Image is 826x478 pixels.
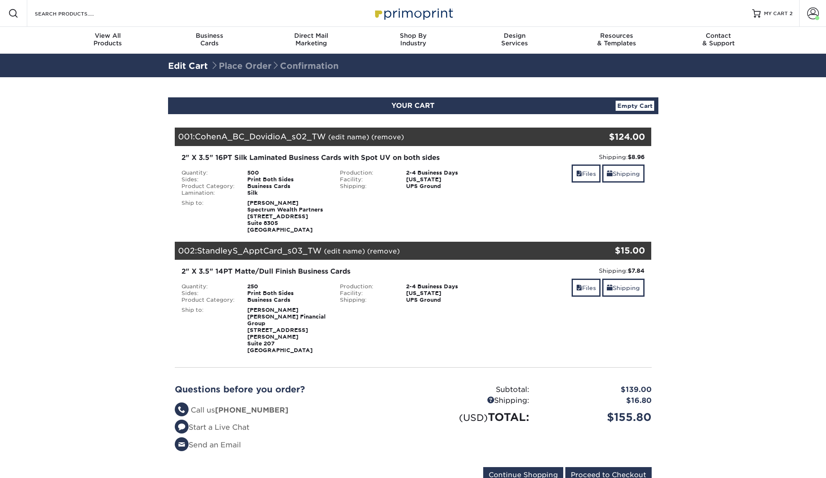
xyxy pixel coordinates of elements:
span: StandleyS_ApptCard_s03_TW [197,246,321,255]
span: YOUR CART [391,102,435,110]
div: 2" X 3.5" 16PT Silk Laminated Business Cards with Spot UV on both sides [181,153,486,163]
div: Shipping: [334,183,400,190]
h2: Questions before you order? [175,384,407,394]
div: TOTAL: [413,409,536,425]
strong: $7.84 [628,267,645,274]
strong: [PERSON_NAME] [PERSON_NAME] Financial Group [STREET_ADDRESS][PERSON_NAME] Suite 207 [GEOGRAPHIC_D... [247,307,326,353]
div: & Templates [566,32,668,47]
div: Print Both Sides [241,290,334,297]
div: Industry [362,32,464,47]
a: Shop ByIndustry [362,27,464,54]
div: Sides: [175,176,241,183]
div: Business Cards [241,297,334,303]
strong: [PERSON_NAME] Spectrum Wealth Partners [STREET_ADDRESS] Suite 8305 [GEOGRAPHIC_DATA] [247,200,323,233]
div: Print Both Sides [241,176,334,183]
span: Design [464,32,566,39]
div: Facility: [334,176,400,183]
div: 001: [175,128,572,146]
div: UPS Ground [400,297,492,303]
a: Empty Cart [616,101,654,111]
div: Cards [158,32,260,47]
div: 500 [241,170,334,176]
div: [US_STATE] [400,176,492,183]
span: files [576,170,582,177]
span: MY CART [764,10,788,17]
a: (edit name) [328,133,369,141]
a: (edit name) [324,247,365,255]
small: (USD) [459,412,488,423]
span: View All [57,32,159,39]
div: Facility: [334,290,400,297]
img: Primoprint [371,4,455,22]
div: Production: [334,170,400,176]
div: 2" X 3.5" 14PT Matte/Dull Finish Business Cards [181,266,486,277]
div: Ship to: [175,307,241,354]
div: Product Category: [175,297,241,303]
span: Place Order Confirmation [210,61,339,71]
strong: [PHONE_NUMBER] [215,406,288,414]
div: 250 [241,283,334,290]
a: Resources& Templates [566,27,668,54]
div: 002: [175,242,572,260]
div: $139.00 [536,384,658,395]
div: Shipping: [499,153,645,161]
a: (remove) [367,247,400,255]
span: Direct Mail [260,32,362,39]
div: Product Category: [175,183,241,190]
a: Files [572,165,601,183]
span: shipping [607,170,613,177]
div: Services [464,32,566,47]
input: SEARCH PRODUCTS..... [34,8,116,18]
span: CohenA_BC_DovidioA_s02_TW [195,132,326,141]
div: Shipping: [499,266,645,275]
span: Resources [566,32,668,39]
div: Ship to: [175,200,241,233]
a: BusinessCards [158,27,260,54]
div: 2-4 Business Days [400,283,492,290]
div: & Support [668,32,769,47]
a: Contact& Support [668,27,769,54]
div: Quantity: [175,170,241,176]
strong: $8.96 [628,154,645,160]
a: DesignServices [464,27,566,54]
a: View AllProducts [57,27,159,54]
span: Shop By [362,32,464,39]
div: $16.80 [536,395,658,406]
div: Marketing [260,32,362,47]
div: Subtotal: [413,384,536,395]
span: Contact [668,32,769,39]
a: (remove) [371,133,404,141]
div: Silk [241,190,334,196]
a: Files [572,279,601,297]
a: Direct MailMarketing [260,27,362,54]
span: shipping [607,285,613,291]
span: 2 [790,10,792,16]
a: Edit Cart [168,61,208,71]
li: Call us [175,405,407,416]
div: Shipping: [413,395,536,406]
div: Quantity: [175,283,241,290]
span: files [576,285,582,291]
div: Production: [334,283,400,290]
a: Shipping [602,165,645,183]
div: UPS Ground [400,183,492,190]
div: [US_STATE] [400,290,492,297]
div: 2-4 Business Days [400,170,492,176]
div: $15.00 [572,244,645,257]
div: Lamination: [175,190,241,196]
a: Start a Live Chat [175,423,249,431]
div: Products [57,32,159,47]
span: Business [158,32,260,39]
a: Send an Email [175,441,241,449]
div: Shipping: [334,297,400,303]
div: $124.00 [572,131,645,143]
div: Business Cards [241,183,334,190]
a: Shipping [602,279,645,297]
div: Sides: [175,290,241,297]
div: $155.80 [536,409,658,425]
